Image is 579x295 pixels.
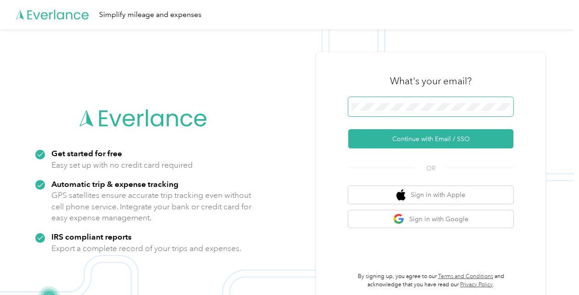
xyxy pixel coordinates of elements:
p: Easy set up with no credit card required [51,159,193,171]
h3: What's your email? [390,75,472,87]
div: Simplify mileage and expenses [99,9,201,21]
strong: Automatic trip & expense tracking [51,179,178,189]
p: By signing up, you agree to our and acknowledge that you have read our . [348,273,513,289]
button: google logoSign in with Google [348,210,513,228]
a: Terms and Conditions [438,273,493,280]
p: GPS satellites ensure accurate trip tracking even without cell phone service. Integrate your bank... [51,190,252,224]
button: apple logoSign in with Apple [348,186,513,204]
button: Continue with Email / SSO [348,129,513,148]
p: Export a complete record of your trips and expenses. [51,243,241,254]
strong: IRS compliant reports [51,232,132,241]
strong: Get started for free [51,148,122,158]
a: Privacy Policy [460,281,493,288]
span: OR [415,164,447,173]
img: google logo [393,213,405,225]
img: apple logo [396,189,406,201]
